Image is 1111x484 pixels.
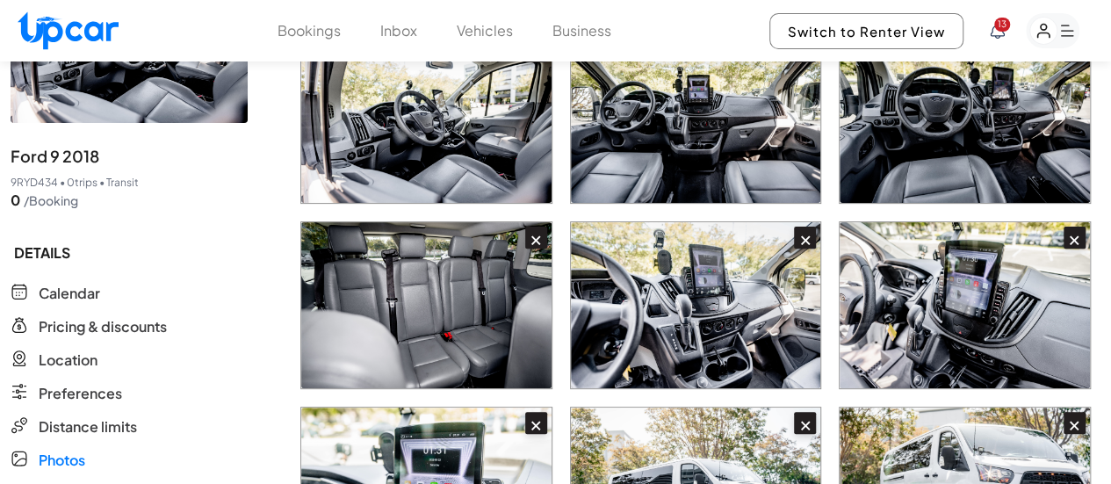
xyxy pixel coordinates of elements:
[39,450,85,471] span: Photos
[1064,227,1086,249] div: ×
[39,283,100,304] span: Calendar
[11,190,20,211] span: 0
[24,191,78,209] span: /Booking
[278,20,341,41] button: Bookings
[1064,40,1086,62] div: ×
[839,221,1091,390] div: ×
[300,35,552,204] div: ×
[571,222,821,389] img: Vehicle image
[457,20,513,41] button: Vehicles
[18,11,119,49] img: Upcar Logo
[525,412,547,434] div: ×
[301,36,552,203] img: Vehicle image
[106,176,139,190] span: Transit
[39,383,122,404] span: Preferences
[839,35,1091,204] div: ×
[994,18,1010,32] span: You have new notifications
[380,20,417,41] button: Inbox
[571,36,821,203] img: Vehicle image
[300,221,552,390] div: ×
[11,176,58,190] span: 9RYD434
[11,242,248,264] span: DETAILS
[60,176,65,190] span: •
[525,227,547,249] div: ×
[301,222,552,389] img: Vehicle image
[99,176,105,190] span: •
[794,227,816,249] div: ×
[67,176,97,190] span: 0 trips
[39,316,167,337] span: Pricing & discounts
[794,412,816,434] div: ×
[570,35,822,204] div: ×
[39,416,137,437] span: Distance limits
[525,40,547,62] div: ×
[840,36,1090,203] img: Vehicle image
[794,40,816,62] div: ×
[840,222,1090,389] img: Vehicle image
[11,144,99,169] span: Ford 9 2018
[570,221,822,390] div: ×
[552,20,611,41] button: Business
[769,13,963,49] button: Switch to Renter View
[1064,412,1086,434] div: ×
[39,350,97,371] span: Location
